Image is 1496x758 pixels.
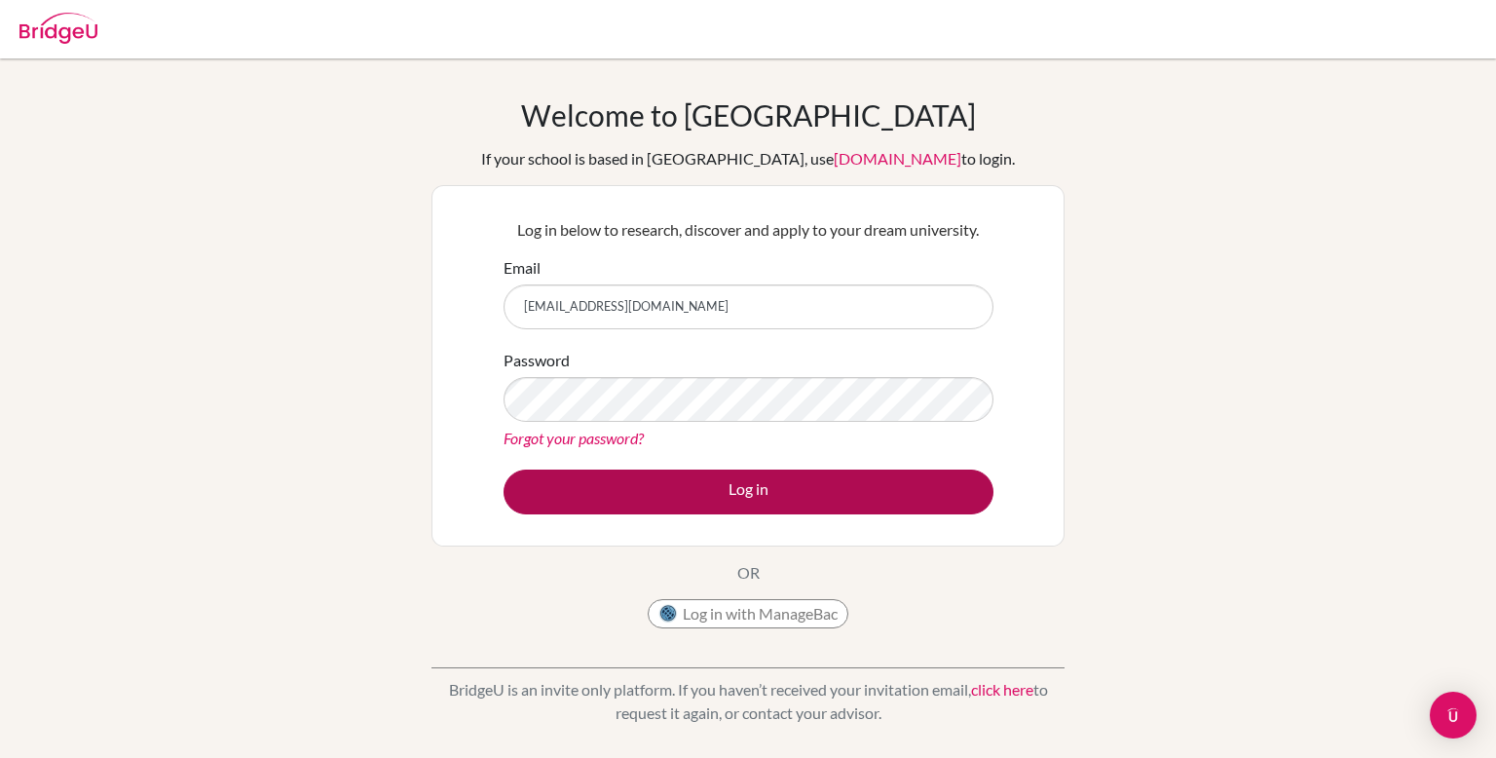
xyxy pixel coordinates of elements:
[481,147,1015,171] div: If your school is based in [GEOGRAPHIC_DATA], use to login.
[737,561,760,585] p: OR
[504,349,570,372] label: Password
[19,13,97,44] img: Bridge-U
[431,678,1065,725] p: BridgeU is an invite only platform. If you haven’t received your invitation email, to request it ...
[504,218,993,242] p: Log in below to research, discover and apply to your dream university.
[971,680,1033,699] a: click here
[504,470,993,514] button: Log in
[521,97,976,133] h1: Welcome to [GEOGRAPHIC_DATA]
[504,256,541,280] label: Email
[1430,692,1477,739] div: Open Intercom Messenger
[504,429,644,447] a: Forgot your password?
[648,599,848,628] button: Log in with ManageBac
[834,149,961,168] a: [DOMAIN_NAME]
